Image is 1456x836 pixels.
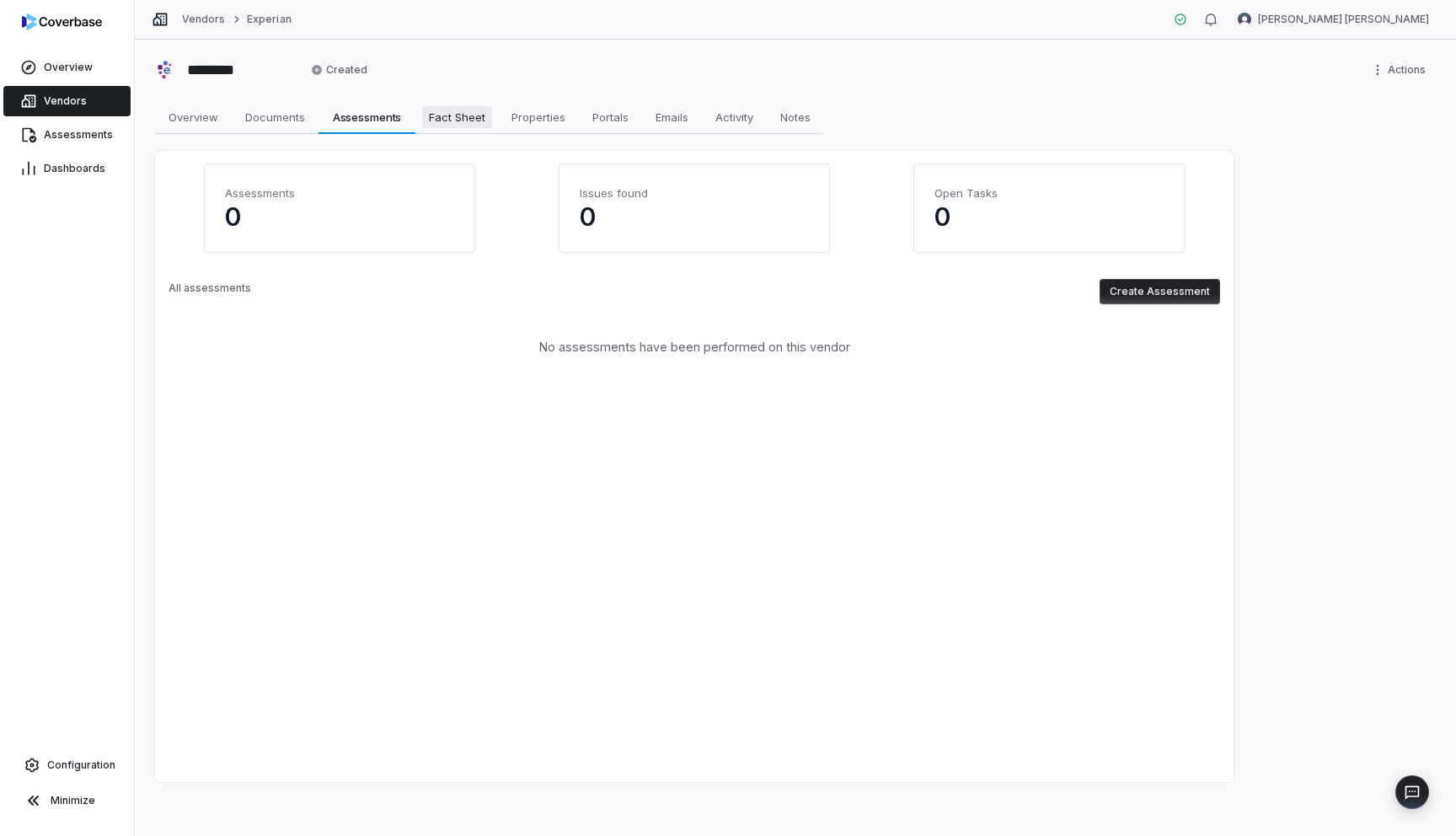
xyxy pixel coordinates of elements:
button: Saketh Reddy Regatte avatar[PERSON_NAME] [PERSON_NAME] [1228,7,1439,32]
span: Dashboards [44,162,105,175]
p: All assessments [169,281,251,302]
span: Properties [505,106,572,128]
span: Overview [162,106,225,128]
span: Minimize [51,794,95,807]
h4: Assessments [225,185,454,201]
span: Assessments [326,106,409,128]
span: Vendors [44,94,87,108]
p: 0 [934,201,1164,232]
span: Documents [238,106,312,128]
span: Assessments [44,128,113,142]
span: Portals [586,106,635,128]
a: Vendors [182,13,225,26]
a: Configuration [7,750,127,780]
span: Created [311,63,367,77]
h4: Open Tasks [934,185,1164,201]
button: Create Assessment [1100,279,1220,304]
span: Configuration [47,758,115,772]
h4: Issues found [580,185,809,201]
a: Assessments [3,120,131,150]
p: 0 [580,201,809,232]
button: More actions [1366,57,1436,83]
span: Emails [649,106,695,128]
span: Activity [709,106,760,128]
span: Fact Sheet [422,106,492,128]
span: No assessments have been performed on this vendor [539,311,850,356]
p: 0 [225,201,454,232]
a: Vendors [3,86,131,116]
button: Minimize [7,784,127,817]
span: [PERSON_NAME] [PERSON_NAME] [1258,13,1429,26]
a: Overview [3,52,131,83]
img: logo-D7KZi-bG.svg [22,13,102,30]
img: Saketh Reddy Regatte avatar [1238,13,1251,26]
a: Dashboards [3,153,131,184]
span: Notes [773,106,817,128]
span: Overview [44,61,93,74]
a: Experian [247,13,291,26]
